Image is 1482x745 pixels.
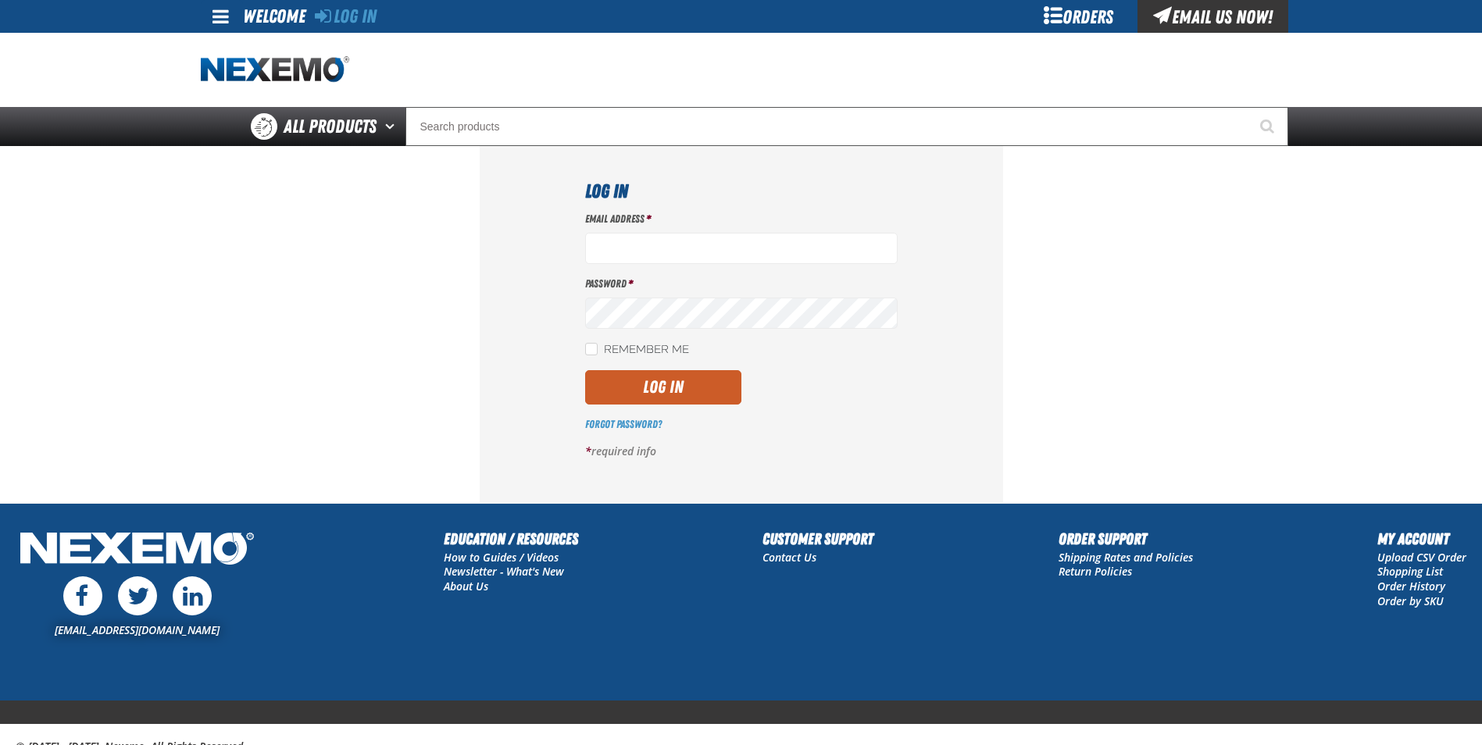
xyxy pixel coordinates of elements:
[315,5,377,27] a: Log In
[444,527,578,551] h2: Education / Resources
[201,56,349,84] a: Home
[762,550,816,565] a: Contact Us
[762,527,873,551] h2: Customer Support
[405,107,1288,146] input: Search
[1377,579,1445,594] a: Order History
[585,444,898,459] p: required info
[284,112,377,141] span: All Products
[1059,564,1132,579] a: Return Policies
[201,56,349,84] img: Nexemo logo
[585,177,898,205] h1: Log In
[444,550,559,565] a: How to Guides / Videos
[1377,564,1443,579] a: Shopping List
[585,370,741,405] button: Log In
[1377,550,1466,565] a: Upload CSV Order
[1059,527,1193,551] h2: Order Support
[444,579,488,594] a: About Us
[585,418,662,430] a: Forgot Password?
[55,622,220,637] a: [EMAIL_ADDRESS][DOMAIN_NAME]
[16,527,259,573] img: Nexemo Logo
[585,212,898,226] label: Email Address
[585,343,689,358] label: Remember Me
[1377,527,1466,551] h2: My Account
[380,107,405,146] button: Open All Products pages
[1249,107,1288,146] button: Start Searching
[1377,594,1444,608] a: Order by SKU
[444,564,564,579] a: Newsletter - What's New
[585,276,898,291] label: Password
[1059,550,1193,565] a: Shipping Rates and Policies
[585,343,598,355] input: Remember Me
